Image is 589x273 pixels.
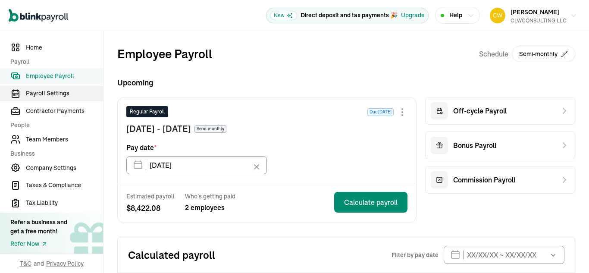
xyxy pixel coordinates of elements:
[392,251,439,259] span: Filter by pay date
[194,125,226,133] span: Semi-monthly
[128,248,392,262] h2: Calculated payroll
[10,57,98,66] span: Payroll
[126,156,267,174] input: XX/XX/XX
[10,239,67,248] a: Refer Now
[117,77,575,88] span: Upcoming
[444,246,564,264] input: XX/XX/XX ~ XX/XX/XX
[126,142,157,153] span: Pay date
[10,218,67,236] div: Refer a business and get a free month!
[26,163,103,173] span: Company Settings
[26,43,103,52] span: Home
[546,232,589,273] div: Chat Widget
[270,11,297,20] span: New
[10,149,98,158] span: Business
[20,259,31,268] span: T&C
[26,181,103,190] span: Taxes & Compliance
[26,135,103,144] span: Team Members
[26,198,103,207] span: Tax Liability
[511,17,567,25] div: CLWCONSULTING LLC
[26,107,103,116] span: Contractor Payments
[435,7,480,24] button: Help
[546,232,589,273] iframe: To enrich screen reader interactions, please activate Accessibility in Grammarly extension settings
[185,192,235,201] span: Who’s getting paid
[401,11,425,20] button: Upgrade
[26,89,103,98] span: Payroll Settings
[301,11,398,20] p: Direct deposit and tax payments 🎉
[46,259,84,268] span: Privacy Policy
[486,5,580,26] button: [PERSON_NAME]CLWCONSULTING LLC
[117,45,212,63] h2: Employee Payroll
[449,11,462,20] span: Help
[185,202,235,213] span: 2 employees
[130,108,165,116] span: Regular Payroll
[512,46,575,62] button: Semi-monthly
[26,72,103,81] span: Employee Payroll
[10,121,98,130] span: People
[453,106,507,116] span: Off-cycle Payroll
[334,192,407,213] button: Calculate payroll
[479,45,575,63] div: Schedule
[126,192,175,201] span: Estimated payroll
[126,202,175,214] span: $ 8,422.08
[126,122,191,135] span: [DATE] - [DATE]
[453,175,515,185] span: Commission Payroll
[511,8,559,16] span: [PERSON_NAME]
[9,3,68,28] nav: Global
[367,108,394,116] span: Due [DATE]
[453,140,496,151] span: Bonus Payroll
